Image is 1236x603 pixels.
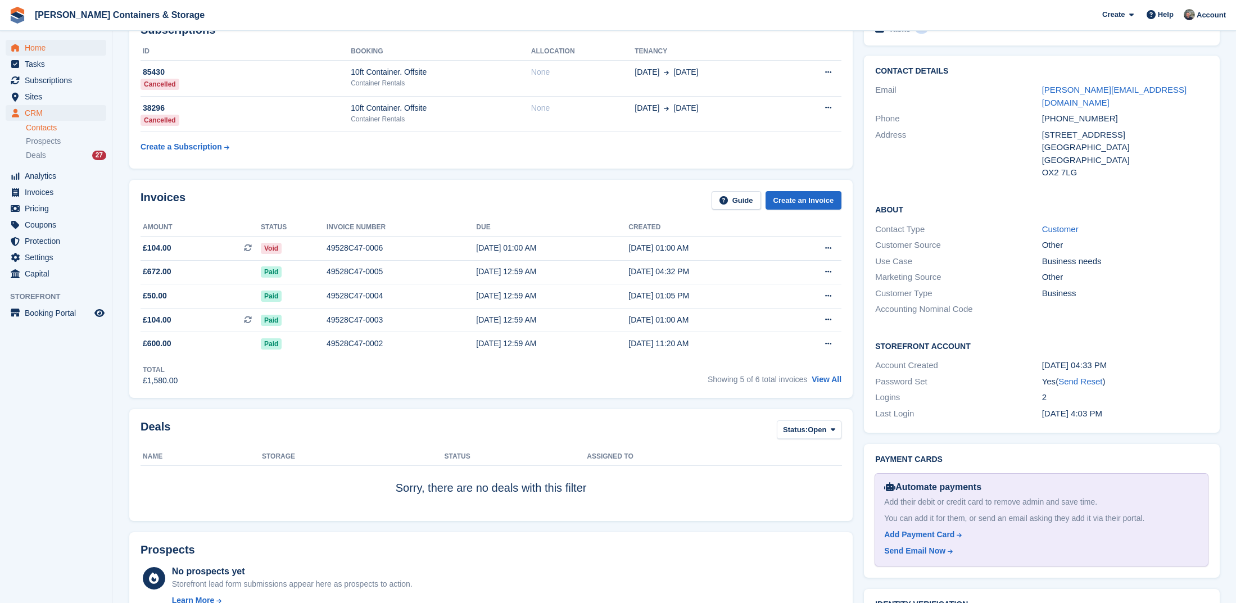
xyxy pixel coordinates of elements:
[1042,255,1208,268] div: Business needs
[1042,85,1187,107] a: [PERSON_NAME][EMAIL_ADDRESS][DOMAIN_NAME]
[628,242,782,254] div: [DATE] 01:00 AM
[673,66,698,78] span: [DATE]
[25,266,92,282] span: Capital
[445,448,587,466] th: Status
[1042,239,1208,252] div: Other
[628,338,782,350] div: [DATE] 11:20 AM
[6,40,106,56] a: menu
[396,482,587,494] span: Sorry, there are no deals with this filter
[884,545,945,557] div: Send Email Now
[141,137,229,157] a: Create a Subscription
[92,151,106,160] div: 27
[6,56,106,72] a: menu
[6,72,106,88] a: menu
[141,191,185,210] h2: Invoices
[1042,359,1208,372] div: [DATE] 04:33 PM
[875,203,1208,215] h2: About
[9,7,26,24] img: stora-icon-8386f47178a22dfd0bd8f6a31ec36ba5ce8667c1dd55bd0f319d3a0aa187defe.svg
[476,219,628,237] th: Due
[628,266,782,278] div: [DATE] 04:32 PM
[141,66,351,78] div: 85430
[875,271,1042,284] div: Marketing Source
[1042,287,1208,300] div: Business
[327,242,476,254] div: 49528C47-0006
[25,217,92,233] span: Coupons
[476,242,628,254] div: [DATE] 01:00 AM
[1058,377,1102,386] a: Send Reset
[141,219,261,237] th: Amount
[143,314,171,326] span: £104.00
[1184,9,1195,20] img: Adam Greenhalgh
[261,266,282,278] span: Paid
[262,448,445,466] th: Storage
[327,314,476,326] div: 49528C47-0003
[143,266,171,278] span: £672.00
[875,303,1042,316] div: Accounting Nominal Code
[351,102,531,114] div: 10ft Container. Offsite
[6,168,106,184] a: menu
[327,266,476,278] div: 49528C47-0005
[25,201,92,216] span: Pricing
[261,243,282,254] span: Void
[628,314,782,326] div: [DATE] 01:00 AM
[143,290,167,302] span: £50.00
[476,266,628,278] div: [DATE] 12:59 AM
[6,305,106,321] a: menu
[351,114,531,124] div: Container Rentals
[141,543,195,556] h2: Prospects
[172,578,413,590] div: Storefront lead form submissions appear here as prospects to action.
[531,66,635,78] div: None
[673,102,698,114] span: [DATE]
[884,529,1194,541] a: Add Payment Card
[25,40,92,56] span: Home
[6,201,106,216] a: menu
[351,43,531,61] th: Booking
[26,136,61,147] span: Prospects
[884,480,1199,494] div: Automate payments
[6,233,106,249] a: menu
[708,375,807,384] span: Showing 5 of 6 total invoices
[1042,224,1079,234] a: Customer
[26,150,46,161] span: Deals
[261,219,327,237] th: Status
[812,375,841,384] a: View All
[141,420,170,441] h2: Deals
[141,43,351,61] th: ID
[875,340,1208,351] h2: Storefront Account
[25,89,92,105] span: Sites
[712,191,761,210] a: Guide
[6,266,106,282] a: menu
[25,184,92,200] span: Invoices
[628,290,782,302] div: [DATE] 01:05 PM
[141,115,179,126] div: Cancelled
[875,287,1042,300] div: Customer Type
[587,448,841,466] th: Assigned to
[628,219,782,237] th: Created
[30,6,209,24] a: [PERSON_NAME] Containers & Storage
[1042,129,1208,142] div: [STREET_ADDRESS]
[777,420,841,439] button: Status: Open
[635,66,659,78] span: [DATE]
[476,338,628,350] div: [DATE] 12:59 AM
[1042,141,1208,154] div: [GEOGRAPHIC_DATA]
[172,565,413,578] div: No prospects yet
[875,223,1042,236] div: Contact Type
[875,84,1042,109] div: Email
[531,102,635,114] div: None
[25,305,92,321] span: Booking Portal
[25,105,92,121] span: CRM
[6,105,106,121] a: menu
[143,338,171,350] span: £600.00
[875,255,1042,268] div: Use Case
[875,67,1208,76] h2: Contact Details
[141,448,262,466] th: Name
[26,149,106,161] a: Deals 27
[1042,375,1208,388] div: Yes
[141,141,222,153] div: Create a Subscription
[143,365,178,375] div: Total
[884,513,1199,524] div: You can add it for them, or send an email asking they add it via their portal.
[884,496,1199,508] div: Add their debit or credit card to remove admin and save time.
[875,407,1042,420] div: Last Login
[476,290,628,302] div: [DATE] 12:59 AM
[808,424,826,436] span: Open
